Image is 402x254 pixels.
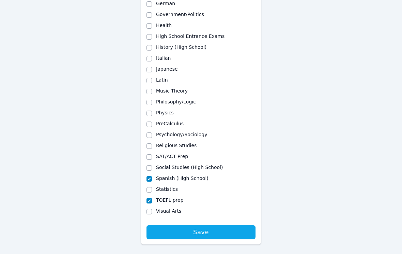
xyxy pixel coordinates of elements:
label: Italian [156,55,171,61]
label: PreCalculus [156,121,184,126]
label: Spanish (High School) [156,175,208,181]
label: Visual Arts [156,208,181,214]
label: Government/Politics [156,12,204,17]
label: Social Studies (High School) [156,165,223,170]
label: Psychology/Sociology [156,132,207,137]
label: Music Theory [156,88,188,94]
label: High School Entrance Exams [156,33,225,39]
label: Physics [156,110,174,115]
label: TOEFL prep [156,197,184,203]
label: Latin [156,77,168,83]
label: Statistics [156,186,178,192]
label: Health [156,23,172,28]
label: German [156,1,175,6]
button: Save [146,225,256,239]
span: Save [150,227,252,237]
label: Religious Studies [156,143,197,148]
label: Philosophy/Logic [156,99,196,104]
label: History (High School) [156,44,206,50]
label: Japanese [156,66,178,72]
label: SAT/ACT Prep [156,154,188,159]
